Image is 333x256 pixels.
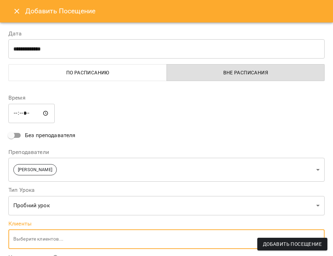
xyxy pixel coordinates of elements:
button: Вне расписания [166,64,325,81]
label: Клиенты [8,221,325,227]
label: Время [8,95,325,101]
button: Close [8,3,25,20]
label: Тип Урока [8,187,325,193]
button: По расписанию [8,64,167,81]
div: [PERSON_NAME] [8,157,325,182]
label: Преподаватели [8,149,325,155]
div: Выберите клиентов... [8,229,325,249]
label: Дата [8,31,325,36]
span: Без преподавателя [25,131,76,140]
span: [PERSON_NAME] [14,167,56,173]
span: По расписанию [13,68,163,77]
button: Добавить Посещение [257,238,327,250]
span: Добавить Посещение [263,240,322,248]
span: Вне расписания [171,68,321,77]
p: Выберите клиентов... [13,236,313,243]
h6: Добавить Посещение [25,6,325,16]
div: Пробний урок [8,196,325,215]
